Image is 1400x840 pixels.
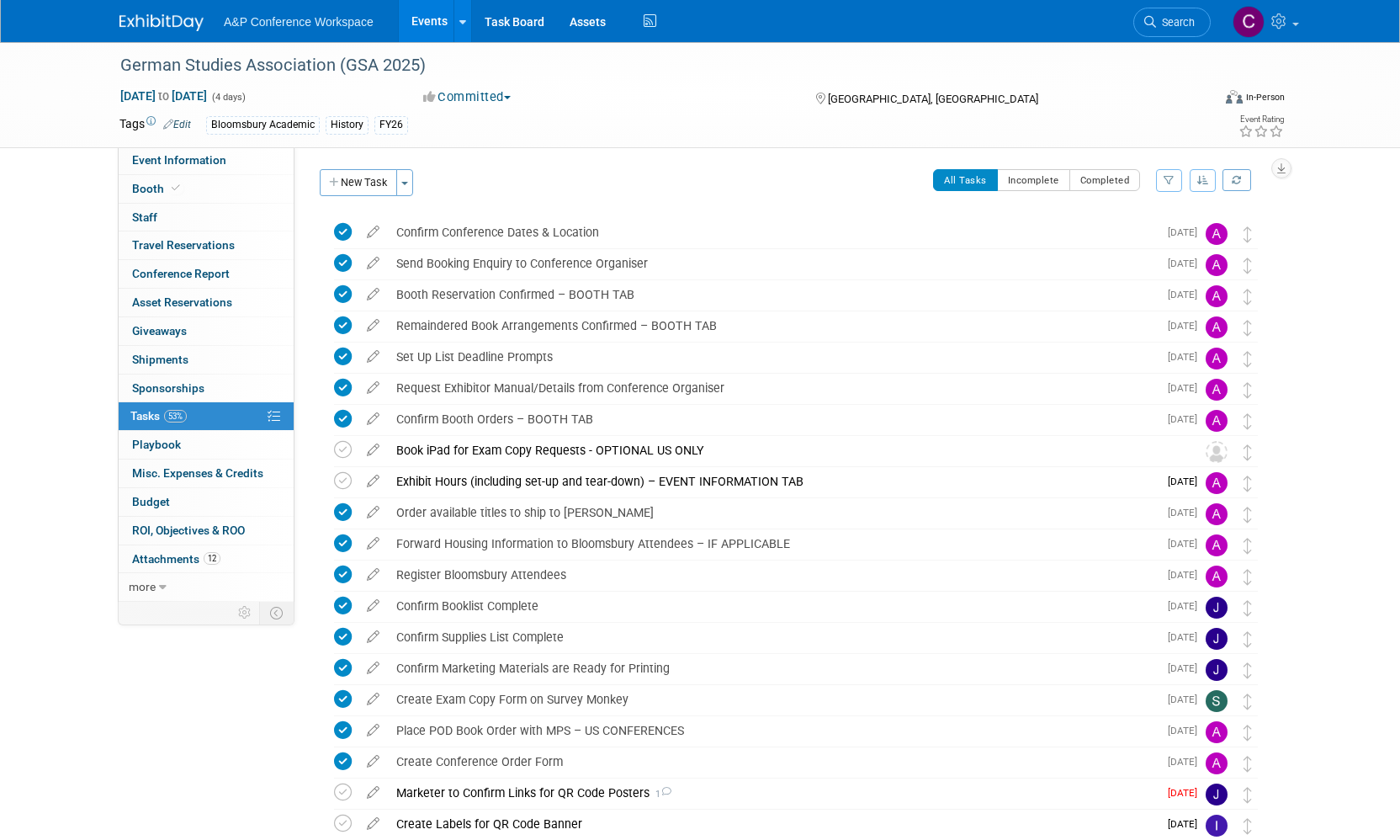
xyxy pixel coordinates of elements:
a: edit [358,630,388,645]
span: Giveaways [132,324,187,338]
a: Conference Report [119,260,294,288]
span: A&P Conference Workspace [224,15,374,29]
div: Confirm Booklist Complete [388,592,1158,620]
img: Format-Inperson.png [1226,90,1243,104]
a: edit [358,287,388,302]
span: 1 [650,789,671,800]
span: [DATE] [1168,725,1206,736]
span: Budget [132,495,170,508]
button: Incomplete [997,169,1070,191]
span: [DATE] [1168,538,1206,550]
img: Ira Sumarno [1206,815,1228,837]
span: [DATE] [1168,289,1206,300]
img: ExhibitDay [119,14,204,31]
a: Tasks53% [119,402,294,430]
img: Christine Ritchlin [1233,6,1265,38]
a: edit [358,536,388,551]
span: [DATE] [1168,476,1206,487]
i: Move task [1244,476,1252,492]
button: New Task [320,169,397,196]
div: Forward Housing Information to Bloomsbury Attendees – IF APPLICABLE [388,529,1158,558]
div: Exhibit Hours (including set-up and tear-down) – EVENT INFORMATION TAB [388,467,1158,496]
img: Amanda Oney [1206,316,1228,338]
a: edit [358,661,388,676]
span: [DATE] [1168,756,1206,768]
img: Unassigned [1206,441,1228,463]
span: [DATE] [1168,662,1206,674]
a: more [119,573,294,601]
span: [DATE] [1168,351,1206,363]
div: Bloomsbury Academic [206,116,320,134]
div: Confirm Supplies List Complete [388,623,1158,651]
td: Tags [119,115,191,135]
span: to [156,89,172,103]
div: Confirm Conference Dates & Location [388,218,1158,247]
span: Attachments [132,552,220,566]
div: Register Bloomsbury Attendees [388,561,1158,589]
div: In-Person [1245,91,1285,104]
div: Event Rating [1238,115,1284,124]
img: Amanda Oney [1206,534,1228,556]
a: Misc. Expenses & Credits [119,460,294,487]
i: Move task [1244,444,1252,460]
span: Search [1156,16,1195,29]
i: Move task [1244,507,1252,523]
a: edit [358,412,388,427]
a: Edit [163,119,191,130]
span: [DATE] [1168,694,1206,705]
i: Move task [1244,694,1252,710]
a: Asset Reservations [119,289,294,316]
span: Staff [132,210,157,224]
span: [GEOGRAPHIC_DATA], [GEOGRAPHIC_DATA] [828,93,1038,105]
a: edit [358,256,388,271]
a: Staff [119,204,294,231]
img: Amanda Oney [1206,379,1228,401]
a: Refresh [1222,169,1251,191]
a: edit [358,723,388,738]
span: 12 [204,552,220,565]
span: [DATE] [DATE] [119,88,208,104]
a: Sponsorships [119,375,294,402]
i: Move task [1244,818,1252,834]
a: edit [358,349,388,364]
img: Samantha Klein [1206,690,1228,712]
div: Marketer to Confirm Links for QR Code Posters [388,779,1158,807]
a: edit [358,443,388,458]
span: Tasks [130,409,187,423]
img: Joe Kreuser [1206,784,1228,805]
img: Joe Kreuser [1206,597,1228,619]
div: FY26 [374,116,408,134]
a: edit [358,692,388,707]
span: [DATE] [1168,818,1206,830]
i: Move task [1244,289,1252,305]
img: Joe Kreuser [1206,628,1228,650]
div: Place POD Book Order with MPS – US CONFERENCES [388,716,1158,745]
img: Amanda Oney [1206,721,1228,743]
div: Book iPad for Exam Copy Requests - OPTIONAL US ONLY [388,436,1172,465]
span: Misc. Expenses & Credits [132,466,263,480]
a: edit [358,785,388,800]
img: Amanda Oney [1206,254,1228,276]
td: Toggle Event Tabs [260,602,294,624]
div: Booth Reservation Confirmed – BOOTH TAB [388,280,1158,309]
span: Playbook [132,438,181,451]
span: [DATE] [1168,600,1206,612]
img: Amanda Oney [1206,410,1228,432]
div: Create Labels for QR Code Banner [388,810,1158,838]
span: [DATE] [1168,382,1206,394]
a: Travel Reservations [119,231,294,259]
img: Amanda Oney [1206,503,1228,525]
span: [DATE] [1168,787,1206,799]
img: Amanda Oney [1206,223,1228,245]
span: [DATE] [1168,507,1206,518]
i: Move task [1244,662,1252,678]
a: edit [358,505,388,520]
i: Move task [1244,787,1252,803]
span: Conference Report [132,267,230,280]
img: Amanda Oney [1206,285,1228,307]
a: edit [358,598,388,614]
a: Giveaways [119,317,294,345]
i: Move task [1244,226,1252,242]
i: Booth reservation complete [172,183,180,193]
span: [DATE] [1168,226,1206,238]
